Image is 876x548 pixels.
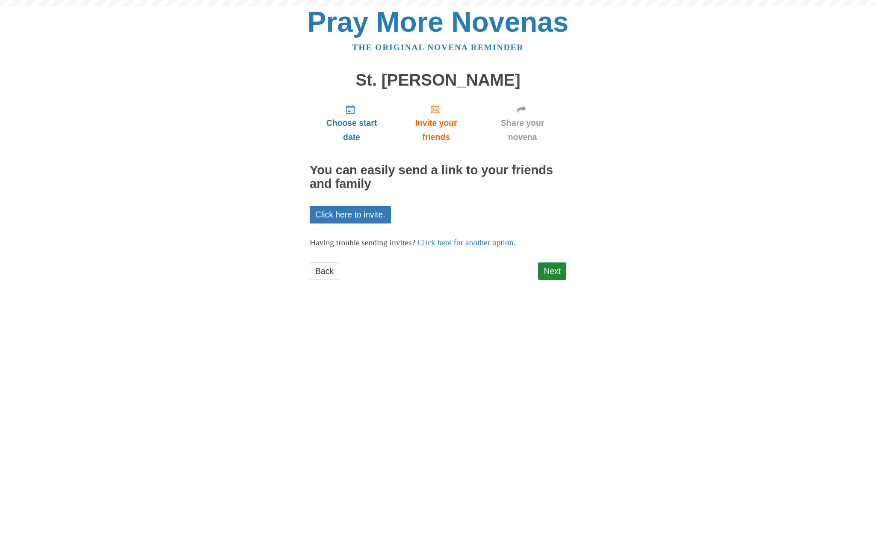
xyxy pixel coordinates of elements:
span: Invite your friends [402,116,470,144]
h1: St. [PERSON_NAME] [310,71,566,89]
a: Pray More Novenas [308,6,569,38]
a: Back [310,262,339,280]
a: Invite your friends [394,98,479,149]
a: Click here to invite. [310,206,391,223]
span: Share your novena [487,116,558,144]
a: Next [538,262,566,280]
a: Share your novena [479,98,566,149]
a: Choose start date [310,98,394,149]
h2: You can easily send a link to your friends and family [310,164,566,191]
span: Having trouble sending invites? [310,238,415,247]
span: Choose start date [318,116,385,144]
a: The original novena reminder [352,43,524,52]
a: Click here for another option. [417,238,516,247]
